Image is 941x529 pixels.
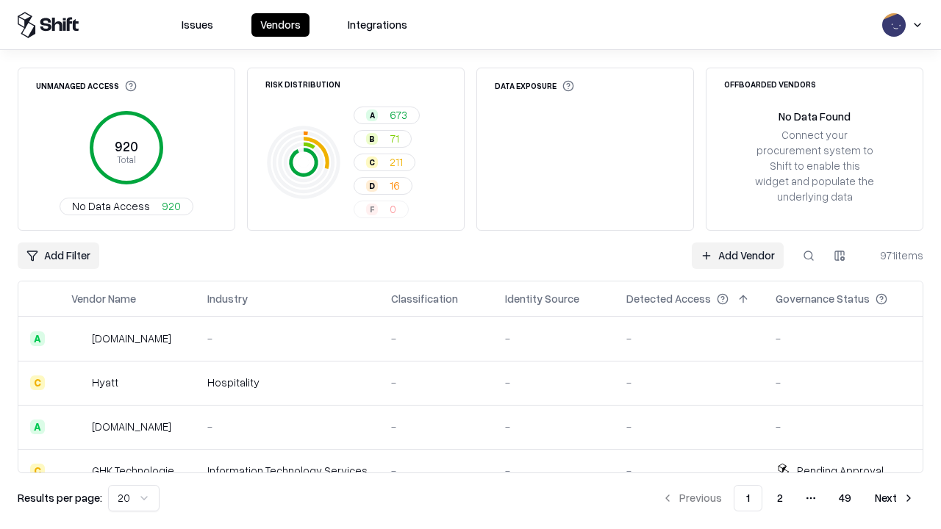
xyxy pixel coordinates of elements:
[505,331,603,346] div: -
[173,13,222,37] button: Issues
[776,291,870,306] div: Governance Status
[390,107,407,123] span: 673
[265,80,340,88] div: Risk Distribution
[71,291,136,306] div: Vendor Name
[626,419,752,434] div: -
[162,198,181,214] span: 920
[366,133,378,145] div: B
[692,242,784,269] a: Add Vendor
[251,13,310,37] button: Vendors
[30,375,45,390] div: C
[391,463,482,478] div: -
[626,291,711,306] div: Detected Access
[390,154,403,170] span: 211
[92,419,171,434] div: [DOMAIN_NAME]
[366,156,378,168] div: C
[626,331,752,346] div: -
[354,177,412,195] button: D16
[30,420,45,434] div: A
[354,130,412,148] button: B71
[391,375,482,390] div: -
[754,127,876,205] div: Connect your procurement system to Shift to enable this widget and populate the underlying data
[71,331,86,346] img: intrado.com
[866,485,923,511] button: Next
[18,242,99,269] button: Add Filter
[390,131,399,146] span: 71
[36,80,137,92] div: Unmanaged Access
[797,463,884,478] div: Pending Approval
[30,331,45,346] div: A
[776,375,911,390] div: -
[779,109,851,124] div: No Data Found
[207,463,368,478] div: Information Technology Services
[827,485,863,511] button: 49
[505,463,603,478] div: -
[776,331,911,346] div: -
[776,419,911,434] div: -
[505,375,603,390] div: -
[391,291,458,306] div: Classification
[117,154,136,165] tspan: Total
[505,291,579,306] div: Identity Source
[653,485,923,511] nav: pagination
[72,198,150,214] span: No Data Access
[207,331,368,346] div: -
[354,154,415,171] button: C211
[60,198,193,215] button: No Data Access920
[391,419,482,434] div: -
[354,107,420,124] button: A673
[207,375,368,390] div: Hospitality
[626,463,752,478] div: -
[207,419,368,434] div: -
[30,464,45,478] div: C
[71,420,86,434] img: primesec.co.il
[865,248,923,263] div: 971 items
[339,13,416,37] button: Integrations
[505,419,603,434] div: -
[18,490,102,505] p: Results per page:
[390,178,400,193] span: 16
[92,375,118,390] div: Hyatt
[734,485,762,511] button: 1
[765,485,795,511] button: 2
[71,375,86,390] img: Hyatt
[366,180,378,192] div: D
[724,80,816,88] div: Offboarded Vendors
[92,463,184,478] div: GHK Technologies Inc.
[391,331,482,346] div: -
[92,331,171,346] div: [DOMAIN_NAME]
[495,80,574,92] div: Data Exposure
[71,464,86,478] img: GHK Technologies Inc.
[366,109,378,121] div: A
[115,138,138,154] tspan: 920
[207,291,248,306] div: Industry
[626,375,752,390] div: -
